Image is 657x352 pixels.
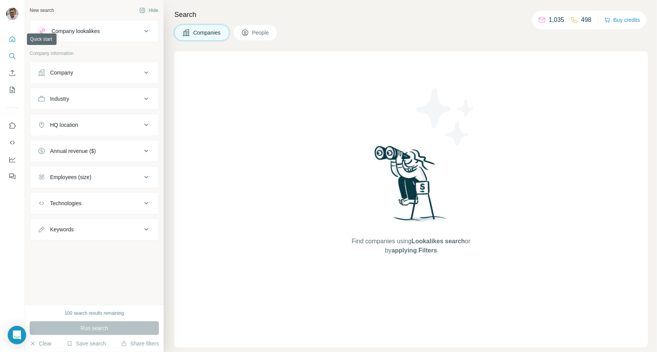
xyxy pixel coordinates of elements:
[174,9,648,20] h4: Search
[581,15,592,25] p: 498
[30,7,54,14] div: New search
[50,69,73,76] div: Company
[411,82,480,151] img: Surfe Illustration - Stars
[65,310,124,317] div: 100 search results remaining
[6,169,18,183] button: Feedback
[6,49,18,63] button: Search
[30,168,159,186] button: Employees (size)
[6,66,18,80] button: Enrich CSV
[134,5,164,16] button: Hide
[50,95,69,103] div: Industry
[121,340,159,347] button: Share filters
[50,147,96,155] div: Annual revenue ($)
[52,27,100,35] div: Company lookalikes
[6,8,18,20] img: Avatar
[349,237,473,255] span: Find companies using or by
[6,32,18,46] button: Quick start
[371,144,451,229] img: Surfe Illustration - Woman searching with binoculars
[30,116,159,134] button: HQ location
[391,247,437,254] span: applying Filters
[50,199,82,207] div: Technologies
[30,194,159,213] button: Technologies
[30,50,159,57] p: Company information
[30,63,159,82] button: Company
[50,173,91,181] div: Employees (size)
[30,142,159,160] button: Annual revenue ($)
[6,153,18,166] button: Dashboard
[411,238,465,244] span: Lookalikes search
[30,220,159,239] button: Keywords
[30,90,159,108] button: Industry
[50,121,78,129] div: HQ location
[50,226,74,233] div: Keywords
[193,29,221,37] span: Companies
[67,340,106,347] button: Save search
[8,326,26,344] div: Open Intercom Messenger
[549,15,564,25] p: 1,035
[252,29,270,37] span: People
[6,136,18,149] button: Use Surfe API
[6,119,18,133] button: Use Surfe on LinkedIn
[604,15,640,25] button: Buy credits
[30,22,159,40] button: Company lookalikes
[6,83,18,97] button: My lists
[30,340,52,347] button: Clear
